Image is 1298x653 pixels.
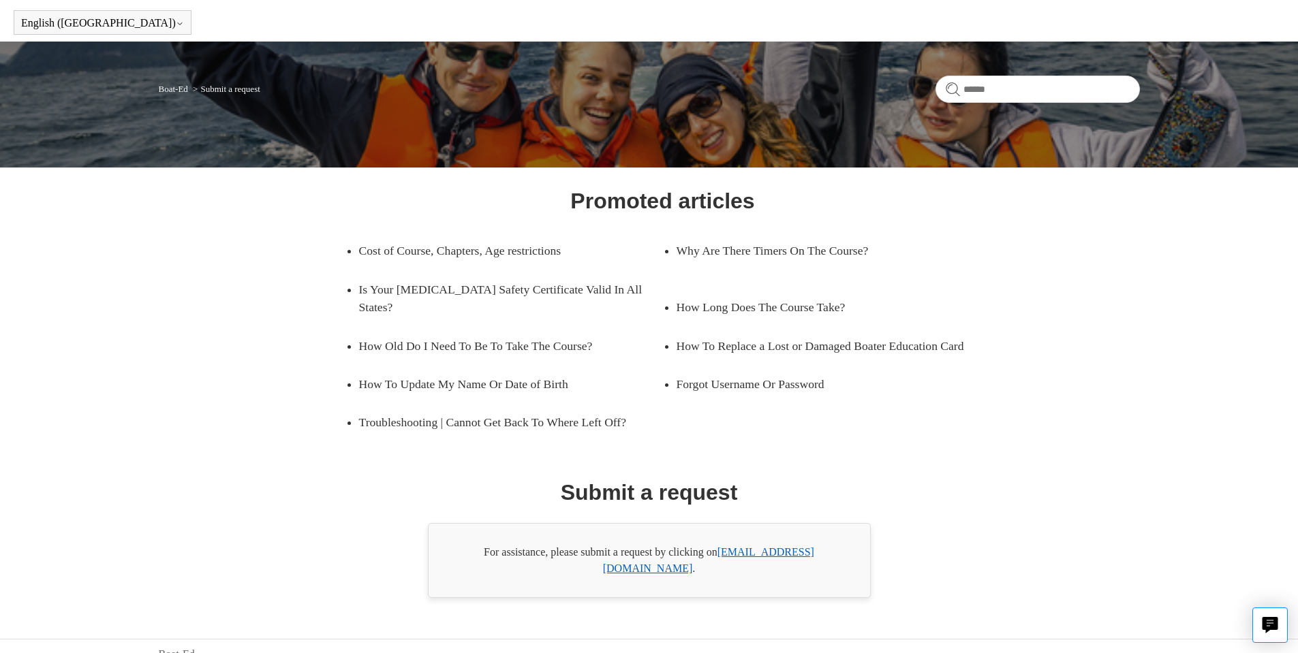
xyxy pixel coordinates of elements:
[936,76,1140,103] input: Search
[677,365,960,403] a: Forgot Username Or Password
[677,288,960,326] a: How Long Does The Course Take?
[677,327,980,365] a: How To Replace a Lost or Damaged Boater Education Card
[359,365,643,403] a: How To Update My Name Or Date of Birth
[159,84,191,94] li: Boat-Ed
[190,84,260,94] li: Submit a request
[21,17,184,29] button: English ([GEOGRAPHIC_DATA])
[159,84,188,94] a: Boat-Ed
[428,523,871,598] div: For assistance, please submit a request by clicking on .
[570,185,754,217] h1: Promoted articles
[677,232,960,270] a: Why Are There Timers On The Course?
[359,327,643,365] a: How Old Do I Need To Be To Take The Course?
[561,476,738,509] h1: Submit a request
[359,403,663,441] a: Troubleshooting | Cannot Get Back To Where Left Off?
[359,270,663,327] a: Is Your [MEDICAL_DATA] Safety Certificate Valid In All States?
[1252,607,1288,643] button: Live chat
[359,232,643,270] a: Cost of Course, Chapters, Age restrictions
